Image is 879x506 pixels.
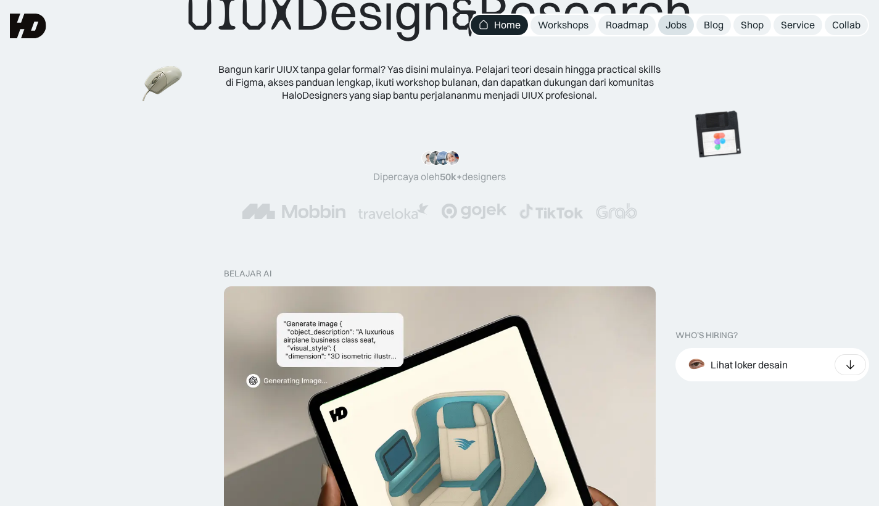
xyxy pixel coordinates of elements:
[494,19,521,31] div: Home
[471,15,528,35] a: Home
[696,15,731,35] a: Blog
[218,63,662,101] div: Bangun karir UIUX tanpa gelar formal? Yas disini mulainya. Pelajari teori desain hingga practical...
[440,170,462,183] span: 50k+
[598,15,656,35] a: Roadmap
[741,19,764,31] div: Shop
[666,19,687,31] div: Jobs
[733,15,771,35] a: Shop
[373,170,506,183] div: Dipercaya oleh designers
[675,330,738,341] div: WHO’S HIRING?
[658,15,694,35] a: Jobs
[825,15,868,35] a: Collab
[530,15,596,35] a: Workshops
[711,359,788,371] div: Lihat loker desain
[832,19,860,31] div: Collab
[774,15,822,35] a: Service
[224,268,271,279] div: belajar ai
[781,19,815,31] div: Service
[538,19,588,31] div: Workshops
[704,19,724,31] div: Blog
[606,19,648,31] div: Roadmap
